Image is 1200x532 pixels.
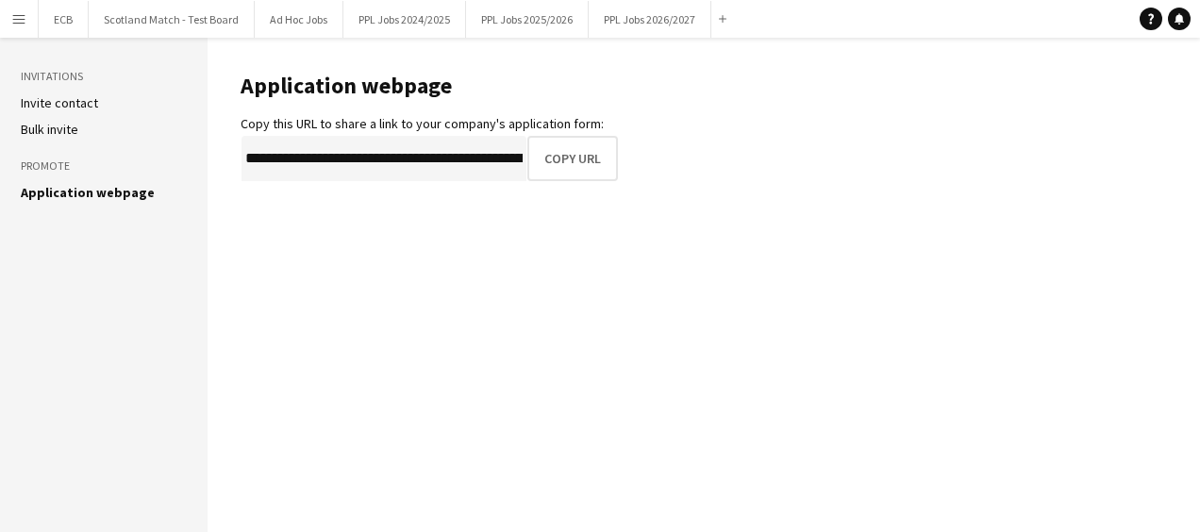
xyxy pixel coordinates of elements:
button: Ad Hoc Jobs [255,1,343,38]
div: Copy this URL to share a link to your company's application form: [241,115,618,132]
h1: Application webpage [241,72,618,100]
a: Application webpage [21,184,155,201]
a: Bulk invite [21,121,78,138]
h3: Promote [21,158,187,175]
button: PPL Jobs 2025/2026 [466,1,589,38]
button: Copy URL [527,136,618,181]
button: PPL Jobs 2024/2025 [343,1,466,38]
button: PPL Jobs 2026/2027 [589,1,711,38]
a: Invite contact [21,94,98,111]
button: ECB [39,1,89,38]
button: Scotland Match - Test Board [89,1,255,38]
h3: Invitations [21,68,187,85]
